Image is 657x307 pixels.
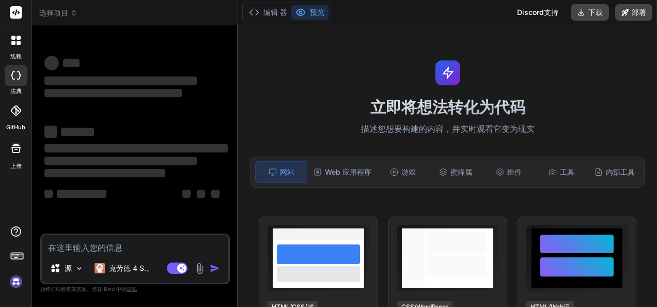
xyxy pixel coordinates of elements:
font: 预览 [310,7,324,18]
span: ‌ [44,169,165,177]
button: 编辑 器 [245,5,291,20]
span: ‌ [44,157,197,165]
button: 部署 [615,4,652,21]
font: Web 应用程序 [325,167,371,177]
img: 图标 [210,263,220,273]
button: 预览 [291,5,328,20]
label: 法典 [10,87,22,96]
font: 编辑 器 [263,7,287,18]
span: ‌ [44,89,182,97]
font: 选择项目 [39,8,68,18]
span: 隐私 [127,286,137,292]
button: 下载 [571,4,609,21]
span: ‌ [44,190,53,198]
span: ‌ [44,126,57,138]
img: 克劳德 4 十四行诗 [95,263,105,273]
font: 部署 [632,7,646,18]
span: ‌ [57,190,106,198]
span: ‌ [182,190,191,198]
span: ‌ [44,144,228,152]
label: 线程 [10,52,22,61]
p: 描述您想要构建的内容，并实时观看它变为现实 [244,122,651,136]
label: GitHub [6,123,25,132]
h1: 立即将想法转化为代码 [244,98,651,116]
font: 网站 [280,167,294,177]
div: Discord支持 [511,4,565,21]
font: 内部工具 [606,167,635,177]
span: ‌ [61,128,94,136]
font: 组件 [507,167,522,177]
span: ‌ [211,190,220,198]
font: 克劳德 4 S.。 [109,264,153,272]
font: 游戏 [401,167,416,177]
p: 始终仔细检查其答案。您在 Bind 中的 [40,284,230,294]
span: ‌ [197,190,205,198]
p: 源 [65,263,72,273]
span: ‌ [44,76,197,85]
img: 登录 [7,273,25,290]
img: 选择模型 [75,264,84,273]
font: 下载 [588,7,603,18]
span: ‌ [44,56,59,70]
img: 附件 [194,263,206,274]
span: ‌ [63,59,80,67]
label: 上传 [10,162,22,171]
font: 蜜蜂属 [450,167,472,177]
font: 工具 [560,167,574,177]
